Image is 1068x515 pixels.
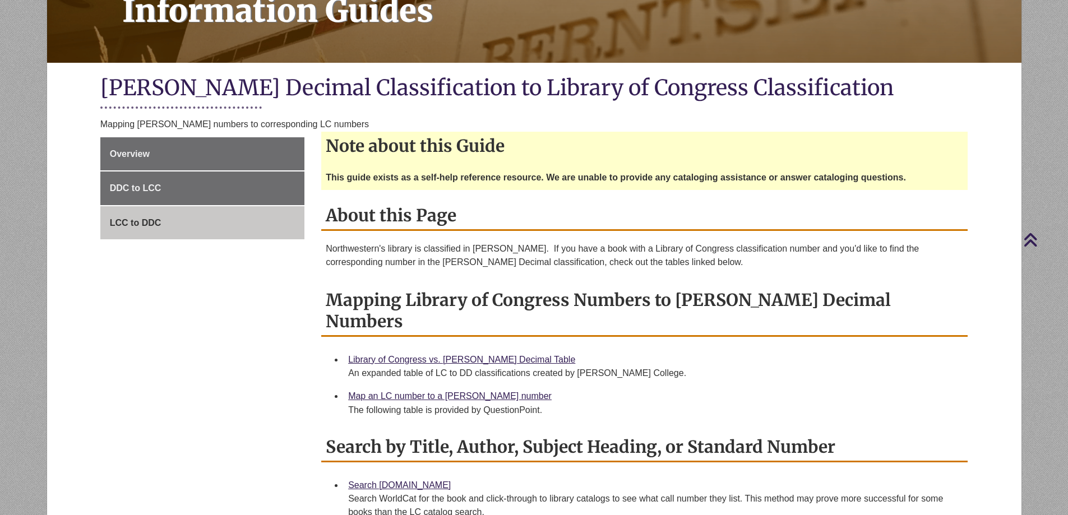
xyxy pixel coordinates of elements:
[100,119,369,129] span: Mapping [PERSON_NAME] numbers to corresponding LC numbers
[326,242,963,269] p: Northwestern's library is classified in [PERSON_NAME]. If you have a book with a Library of Congr...
[110,218,161,228] span: LCC to DDC
[100,137,304,171] a: Overview
[321,433,968,462] h2: Search by Title, Author, Subject Heading, or Standard Number
[100,137,304,240] div: Guide Page Menu
[100,171,304,205] a: DDC to LCC
[321,201,968,231] h2: About this Page
[1023,232,1065,247] a: Back to Top
[348,480,451,490] a: Search [DOMAIN_NAME]
[348,391,552,401] a: Map an LC number to a [PERSON_NAME] number
[110,183,161,193] span: DDC to LCC
[348,403,959,417] div: The following table is provided by QuestionPoint.
[100,206,304,240] a: LCC to DDC
[348,355,575,364] a: Library of Congress vs. [PERSON_NAME] Decimal Table
[321,286,968,337] h2: Mapping Library of Congress Numbers to [PERSON_NAME] Decimal Numbers
[348,366,959,380] div: An expanded table of LC to DD classifications created by [PERSON_NAME] College.
[321,132,968,160] h2: Note about this Guide
[100,74,968,104] h1: [PERSON_NAME] Decimal Classification to Library of Congress Classification
[326,173,906,182] strong: This guide exists as a self-help reference resource. We are unable to provide any cataloging assi...
[110,149,150,159] span: Overview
